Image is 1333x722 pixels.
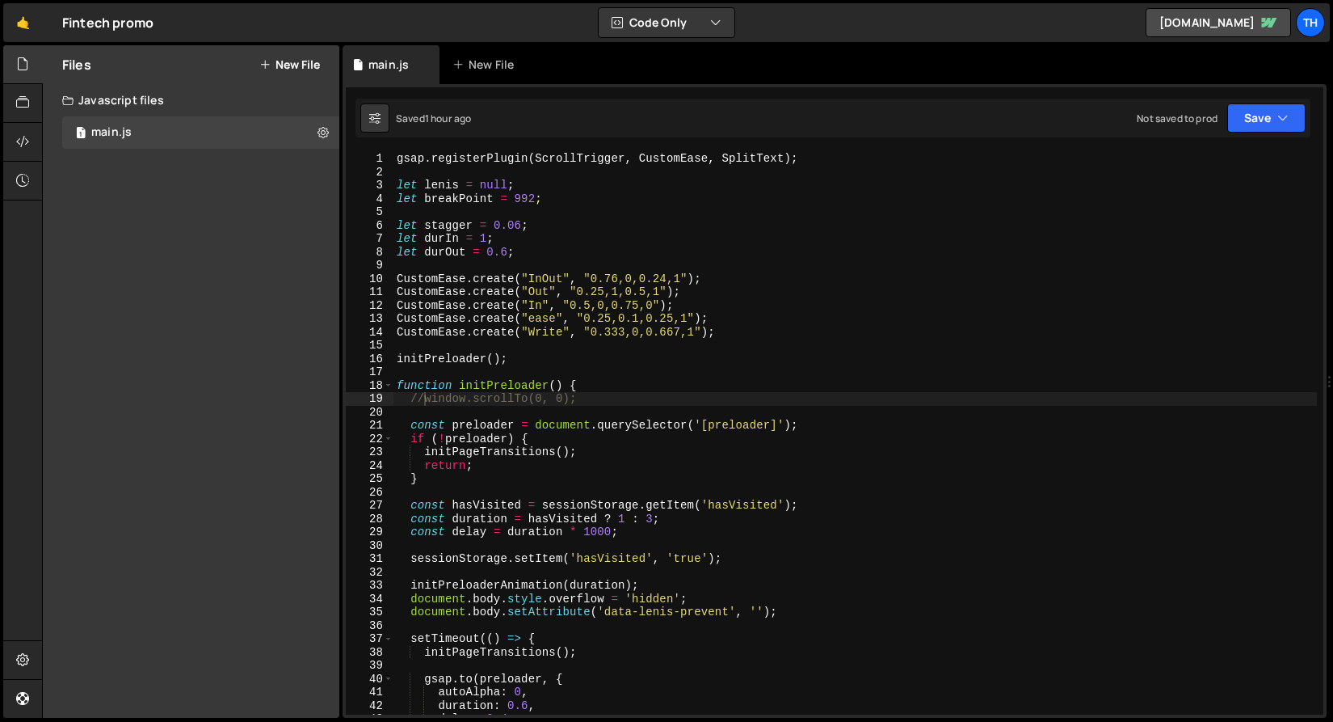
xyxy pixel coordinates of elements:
div: 24 [346,459,393,473]
a: [DOMAIN_NAME] [1146,8,1291,37]
div: 20 [346,406,393,420]
div: 31 [346,552,393,566]
div: 41 [346,686,393,699]
div: 35 [346,606,393,619]
div: 38 [346,646,393,660]
div: 30 [346,539,393,553]
div: 13 [346,312,393,326]
div: 2 [346,166,393,179]
div: New File [452,57,520,73]
div: 23 [346,445,393,459]
div: 11 [346,285,393,299]
div: 9 [346,259,393,272]
div: 18 [346,379,393,393]
a: 🤙 [3,3,43,42]
a: Th [1296,8,1325,37]
div: 10 [346,272,393,286]
div: Saved [396,112,471,125]
button: Code Only [599,8,734,37]
div: 1 [346,152,393,166]
div: Javascript files [43,84,339,116]
div: 4 [346,192,393,206]
span: 1 [76,128,86,141]
div: 19 [346,392,393,406]
div: 7 [346,232,393,246]
div: Fintech promo [62,13,153,32]
div: 6 [346,219,393,233]
div: 40 [346,673,393,686]
div: 33 [346,579,393,593]
div: 5 [346,205,393,219]
div: 26 [346,486,393,500]
div: 16948/46441.js [62,116,339,149]
div: 28 [346,513,393,526]
div: 32 [346,566,393,580]
div: 15 [346,339,393,353]
div: 14 [346,326,393,340]
div: 25 [346,472,393,486]
button: New File [259,58,320,71]
div: 42 [346,699,393,713]
div: 1 hour ago [425,112,472,125]
div: main.js [91,125,132,140]
button: Save [1227,103,1306,133]
div: 36 [346,619,393,633]
div: 22 [346,433,393,446]
div: 21 [346,419,393,433]
div: 3 [346,179,393,192]
div: 8 [346,246,393,260]
div: 12 [346,299,393,313]
div: Not saved to prod [1137,112,1217,125]
div: 34 [346,593,393,606]
div: 37 [346,632,393,646]
div: 16 [346,353,393,366]
div: 39 [346,659,393,673]
div: main.js [368,57,409,73]
div: 29 [346,526,393,539]
h2: Files [62,56,91,74]
div: 27 [346,499,393,513]
div: 17 [346,365,393,379]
